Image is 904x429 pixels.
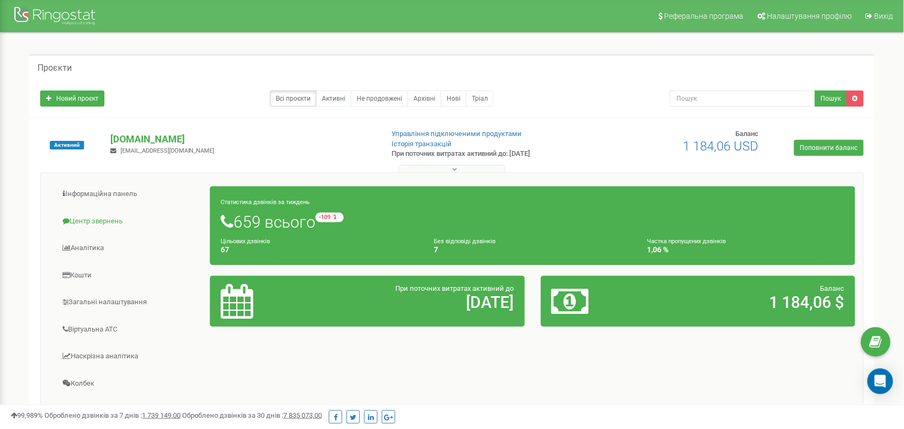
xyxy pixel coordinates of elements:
[110,132,374,146] p: [DOMAIN_NAME]
[49,181,210,207] a: Інформаційна панель
[182,411,322,419] span: Оброблено дзвінків за 30 днів :
[44,411,180,419] span: Оброблено дзвінків за 7 днів :
[815,91,847,107] button: Пошук
[49,317,210,343] a: Віртуальна АТС
[142,411,180,419] u: 1 739 149,00
[647,246,845,254] h4: 1,06 %
[221,199,310,206] small: Статистика дзвінків за тиждень
[868,368,893,394] div: Open Intercom Messenger
[441,91,466,107] a: Нові
[408,91,441,107] a: Архівні
[351,91,408,107] a: Не продовжені
[120,147,215,154] span: [EMAIL_ADDRESS][DOMAIN_NAME]
[221,246,418,254] h4: 67
[49,371,210,397] a: Колбек
[434,246,631,254] h4: 7
[49,398,210,424] a: Налаштування Ringostat Smart Phone
[37,63,72,73] h5: Проєкти
[683,139,759,154] span: 1 184,06 USD
[49,289,210,315] a: Загальні налаштування
[315,213,344,222] small: -109
[434,238,495,245] small: Без відповіді дзвінків
[391,149,585,159] p: При поточних витратах активний до: [DATE]
[324,293,514,311] h2: [DATE]
[391,140,451,148] a: Історія транзакцій
[283,411,322,419] u: 7 835 073,00
[466,91,494,107] a: Тріал
[221,238,270,245] small: Цільових дзвінків
[647,238,726,245] small: Частка пропущених дзвінків
[396,284,514,292] span: При поточних витратах активний до
[391,130,522,138] a: Управління підключеними продуктами
[49,262,210,289] a: Кошти
[316,91,351,107] a: Активні
[875,12,893,20] span: Вихід
[11,411,43,419] span: 99,989%
[794,140,864,156] a: Поповнити баланс
[736,130,759,138] span: Баланс
[654,293,845,311] h2: 1 184,06 $
[49,235,210,261] a: Аналiтика
[50,141,84,149] span: Активний
[49,343,210,370] a: Наскрізна аналітика
[40,91,104,107] a: Новий проєкт
[670,91,816,107] input: Пошук
[820,284,845,292] span: Баланс
[49,208,210,235] a: Центр звернень
[270,91,317,107] a: Всі проєкти
[767,12,852,20] span: Налаштування профілю
[221,213,845,231] h1: 659 всього
[665,12,744,20] span: Реферальна програма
